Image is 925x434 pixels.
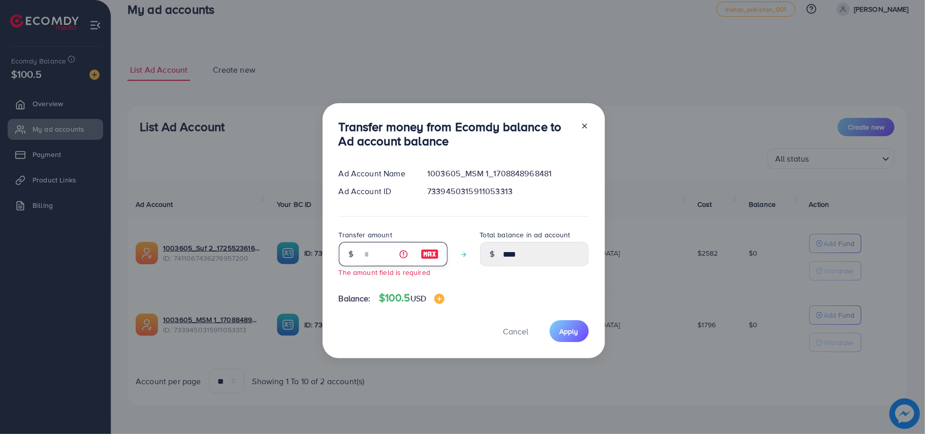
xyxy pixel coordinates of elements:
h3: Transfer money from Ecomdy balance to Ad account balance [339,119,572,149]
span: Cancel [503,326,529,337]
img: image [434,294,444,304]
span: Apply [560,326,579,336]
div: 1003605_MSM 1_1708848968481 [419,168,596,179]
img: image [421,248,439,260]
span: USD [410,293,426,304]
button: Apply [550,320,589,342]
h4: $100.5 [379,292,444,304]
div: Ad Account ID [331,185,420,197]
label: Transfer amount [339,230,392,240]
label: Total balance in ad account [480,230,570,240]
small: The amount field is required [339,267,430,277]
div: 7339450315911053313 [419,185,596,197]
div: Ad Account Name [331,168,420,179]
button: Cancel [491,320,541,342]
span: Balance: [339,293,371,304]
